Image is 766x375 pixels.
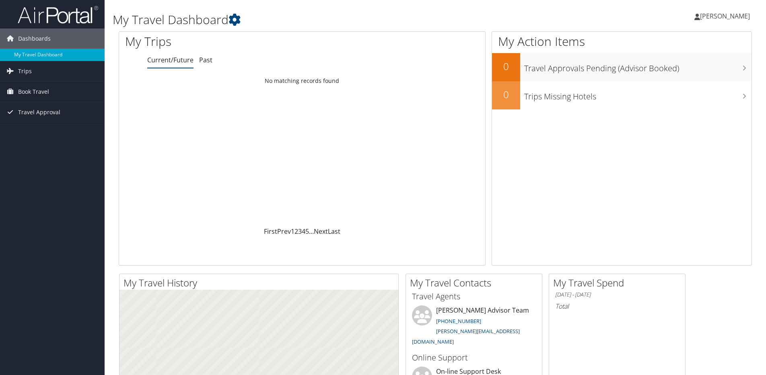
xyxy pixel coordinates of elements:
[113,11,543,28] h1: My Travel Dashboard
[18,61,32,81] span: Trips
[302,227,305,236] a: 4
[18,102,60,122] span: Travel Approval
[305,227,309,236] a: 5
[524,59,752,74] h3: Travel Approvals Pending (Advisor Booked)
[492,33,752,50] h1: My Action Items
[492,81,752,109] a: 0Trips Missing Hotels
[291,227,294,236] a: 1
[294,227,298,236] a: 2
[124,276,398,290] h2: My Travel History
[328,227,340,236] a: Last
[125,33,327,50] h1: My Trips
[18,5,98,24] img: airportal-logo.png
[298,227,302,236] a: 3
[18,82,49,102] span: Book Travel
[694,4,758,28] a: [PERSON_NAME]
[408,305,540,348] li: [PERSON_NAME] Advisor Team
[524,87,752,102] h3: Trips Missing Hotels
[277,227,291,236] a: Prev
[555,302,679,311] h6: Total
[412,328,520,345] a: [PERSON_NAME][EMAIL_ADDRESS][DOMAIN_NAME]
[199,56,212,64] a: Past
[700,12,750,21] span: [PERSON_NAME]
[412,352,536,363] h3: Online Support
[492,53,752,81] a: 0Travel Approvals Pending (Advisor Booked)
[412,291,536,302] h3: Travel Agents
[18,29,51,49] span: Dashboards
[555,291,679,299] h6: [DATE] - [DATE]
[492,60,520,73] h2: 0
[314,227,328,236] a: Next
[410,276,542,290] h2: My Travel Contacts
[147,56,194,64] a: Current/Future
[553,276,685,290] h2: My Travel Spend
[309,227,314,236] span: …
[436,317,481,325] a: [PHONE_NUMBER]
[264,227,277,236] a: First
[492,88,520,101] h2: 0
[119,74,485,88] td: No matching records found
